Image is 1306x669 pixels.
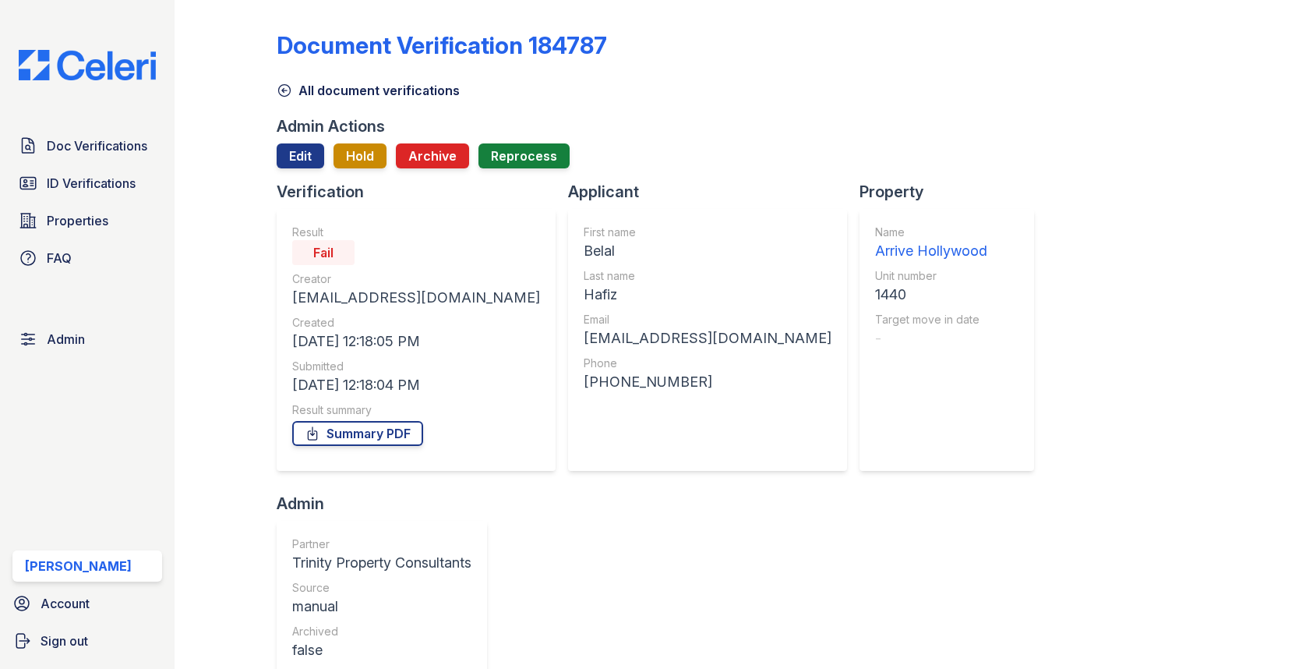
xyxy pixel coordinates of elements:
button: Hold [334,143,387,168]
button: Reprocess [478,143,570,168]
div: manual [292,596,471,618]
a: Doc Verifications [12,130,162,161]
div: Target move in date [875,312,987,327]
div: [DATE] 12:18:04 PM [292,374,540,396]
div: First name [584,225,831,240]
a: Summary PDF [292,421,423,446]
div: [PERSON_NAME] [25,557,132,575]
div: Submitted [292,359,540,374]
div: [DATE] 12:18:05 PM [292,331,540,352]
div: Fail [292,240,355,265]
span: Doc Verifications [47,136,147,155]
a: Sign out [6,625,168,657]
a: Properties [12,205,162,236]
div: 1440 [875,284,987,306]
img: CE_Logo_Blue-a8612792a0a2168367f1c8372b55b34899dd931a85d93a1a3d3e32e68fde9ad4.png [6,50,168,80]
div: Applicant [568,181,859,203]
a: Name Arrive Hollywood [875,225,987,262]
a: ID Verifications [12,168,162,199]
div: Email [584,312,831,327]
div: Created [292,315,540,331]
div: [EMAIL_ADDRESS][DOMAIN_NAME] [292,287,540,309]
div: Result [292,225,540,240]
div: Creator [292,271,540,287]
div: Admin [277,493,499,515]
div: false [292,639,471,661]
div: Document Verification 184787 [277,31,607,59]
div: Partner [292,536,471,552]
div: Unit number [875,268,987,284]
span: Sign out [41,632,88,650]
div: Verification [277,181,568,203]
div: Belal [584,240,831,262]
div: - [875,327,987,349]
a: Admin [12,324,162,355]
a: All document verifications [277,81,460,100]
div: Hafiz [584,284,831,306]
div: Name [875,225,987,240]
a: Edit [277,143,324,168]
button: Archive [396,143,469,168]
span: Admin [47,330,85,349]
span: Account [41,594,90,613]
span: FAQ [47,249,72,267]
a: Account [6,588,168,619]
div: Trinity Property Consultants [292,552,471,574]
div: Archived [292,624,471,639]
div: Arrive Hollywood [875,240,987,262]
div: Last name [584,268,831,284]
div: Source [292,580,471,596]
div: Admin Actions [277,115,385,137]
span: ID Verifications [47,174,136,193]
div: [PHONE_NUMBER] [584,371,831,393]
div: [EMAIL_ADDRESS][DOMAIN_NAME] [584,327,831,349]
span: Properties [47,211,108,230]
div: Result summary [292,402,540,418]
div: Phone [584,356,831,371]
div: Property [859,181,1047,203]
a: FAQ [12,242,162,274]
